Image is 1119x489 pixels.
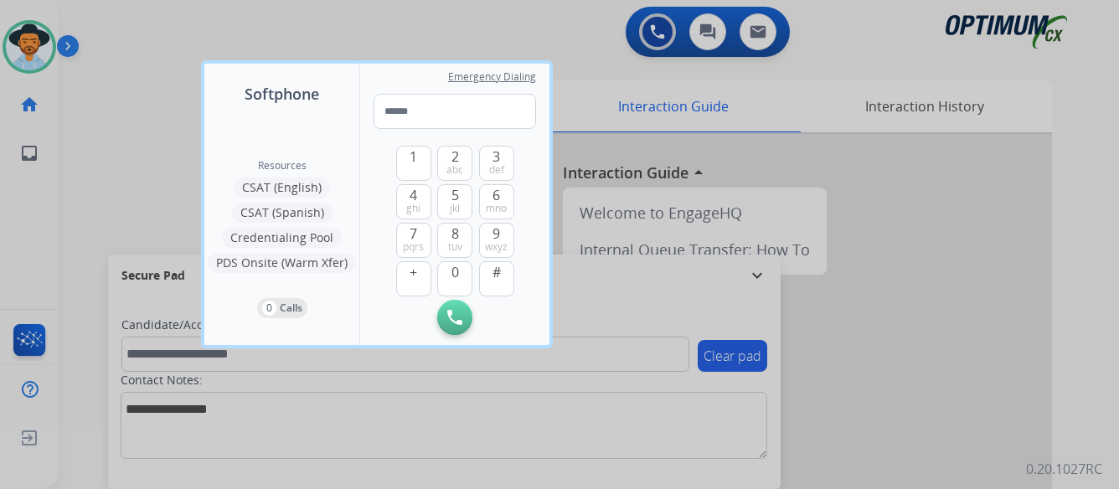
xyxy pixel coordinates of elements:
button: PDS Onsite (Warm Xfer) [208,253,356,273]
button: 2abc [437,146,472,181]
span: abc [446,163,463,177]
span: 4 [410,185,417,205]
span: ghi [406,202,420,215]
span: tuv [448,240,462,254]
p: Calls [280,301,302,316]
span: 6 [492,185,500,205]
button: Credentialing Pool [222,228,342,248]
span: 0 [451,262,459,282]
span: 8 [451,224,459,244]
span: 3 [492,147,500,167]
button: 5jkl [437,184,472,219]
span: 7 [410,224,417,244]
button: 3def [479,146,514,181]
p: 0.20.1027RC [1026,459,1102,479]
button: # [479,261,514,296]
button: + [396,261,431,296]
span: 1 [410,147,417,167]
button: 9wxyz [479,223,514,258]
span: + [410,262,417,282]
span: pqrs [403,240,424,254]
img: call-button [447,310,462,325]
span: 5 [451,185,459,205]
button: 0 [437,261,472,296]
span: # [492,262,501,282]
button: 6mno [479,184,514,219]
button: 7pqrs [396,223,431,258]
span: Emergency Dialing [448,70,536,84]
span: jkl [450,202,460,215]
button: 4ghi [396,184,431,219]
p: 0 [262,301,276,316]
span: Softphone [245,82,319,106]
span: 9 [492,224,500,244]
button: 0Calls [257,298,307,318]
span: mno [486,202,507,215]
button: CSAT (Spanish) [232,203,333,223]
span: def [489,163,504,177]
button: 8tuv [437,223,472,258]
button: CSAT (English) [234,178,330,198]
span: Resources [258,159,307,172]
span: wxyz [485,240,508,254]
span: 2 [451,147,459,167]
button: 1 [396,146,431,181]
